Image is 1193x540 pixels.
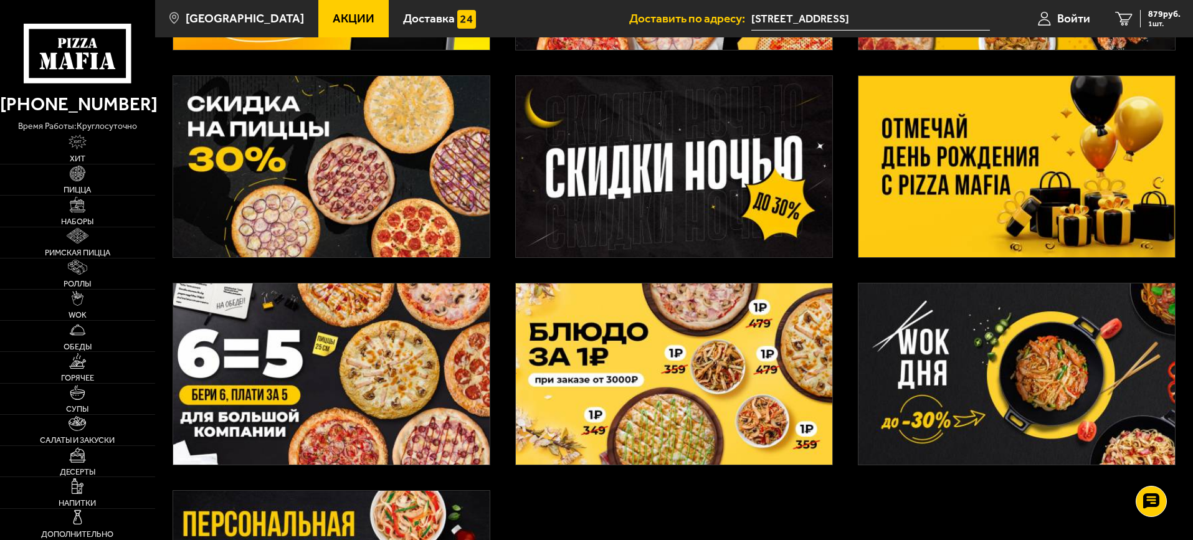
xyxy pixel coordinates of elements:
[61,217,93,225] span: Наборы
[40,436,115,444] span: Салаты и закуски
[64,343,92,351] span: Обеды
[629,12,751,24] span: Доставить по адресу:
[403,12,455,24] span: Доставка
[41,530,113,538] span: Дополнительно
[64,280,91,288] span: Роллы
[457,10,476,29] img: 15daf4d41897b9f0e9f617042186c801.svg
[61,374,94,382] span: Горячее
[1148,10,1181,19] span: 879 руб.
[333,12,374,24] span: Акции
[66,405,88,413] span: Супы
[70,154,85,163] span: Хит
[60,468,95,476] span: Десерты
[59,499,96,507] span: Напитки
[64,186,91,194] span: Пицца
[45,249,110,257] span: Римская пицца
[1148,20,1181,27] span: 1 шт.
[1057,12,1090,24] span: Войти
[751,7,990,31] input: Ваш адрес доставки
[186,12,304,24] span: [GEOGRAPHIC_DATA]
[69,311,87,319] span: WOK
